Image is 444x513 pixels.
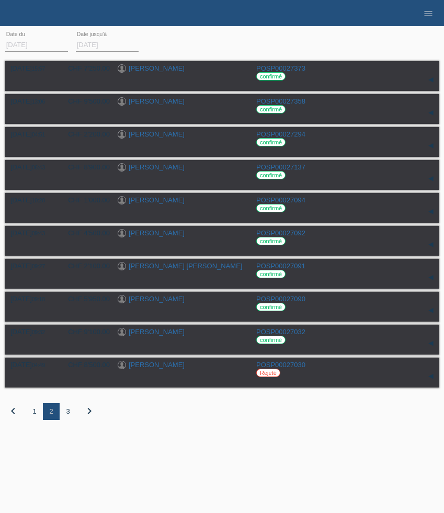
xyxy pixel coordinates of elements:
label: confirmé [256,72,286,81]
div: étendre/coller [423,303,439,318]
div: [DATE] [10,196,52,204]
div: étendre/coller [423,336,439,351]
span: 04:51 [32,132,45,138]
div: [DATE] [10,163,52,171]
a: [PERSON_NAME] [129,361,185,369]
div: [DATE] [10,64,52,72]
span: 15:57 [32,66,45,72]
i: chevron_right [83,405,96,417]
a: menu [418,10,439,16]
a: POSP00027094 [256,196,305,204]
label: Rejeté [256,369,280,377]
label: confirmé [256,270,286,278]
div: CHF 9'500.00 [60,97,110,105]
span: 09:18 [32,297,45,302]
div: 3 [60,403,76,420]
span: 13:06 [32,99,45,105]
label: confirmé [256,204,286,212]
div: CHF 5'950.00 [60,295,110,303]
a: [PERSON_NAME] [129,196,185,204]
div: CHF 9'100.00 [60,328,110,336]
div: [DATE] [10,229,52,237]
div: étendre/coller [423,72,439,88]
a: [PERSON_NAME] [129,295,185,303]
div: [DATE] [10,295,52,303]
a: POSP00027032 [256,328,305,336]
label: confirmé [256,237,286,245]
div: étendre/coller [423,369,439,384]
i: menu [423,8,434,19]
div: [DATE] [10,328,52,336]
a: POSP00027373 [256,64,305,72]
div: étendre/coller [423,204,439,220]
label: confirmé [256,138,286,146]
a: POSP00027090 [256,295,305,303]
div: [DATE] [10,130,52,138]
div: étendre/coller [423,171,439,187]
a: [PERSON_NAME] [129,328,185,336]
a: [PERSON_NAME] [129,97,185,105]
a: POSP00027091 [256,262,305,270]
div: [DATE] [10,361,52,369]
span: 09:27 [32,264,45,269]
div: CHF 2'100.00 [60,262,110,270]
div: CHF 8'900.00 [60,163,110,171]
div: CHF 8'500.00 [60,361,110,369]
label: confirmé [256,105,286,113]
span: 10:28 [32,198,45,203]
label: confirmé [256,336,286,344]
div: CHF 1'000.00 [60,196,110,204]
span: 09:43 [32,231,45,236]
label: confirmé [256,171,286,179]
div: CHF 7'250.00 [60,64,110,72]
div: étendre/coller [423,138,439,154]
div: [DATE] [10,97,52,105]
a: [PERSON_NAME] [PERSON_NAME] [129,262,242,270]
a: POSP00027092 [256,229,305,237]
label: confirmé [256,303,286,311]
div: CHF 2'200.00 [60,130,110,138]
div: 1 [26,403,43,420]
div: CHF 4'500.00 [60,229,110,237]
a: [PERSON_NAME] [129,229,185,237]
div: 2 [43,403,60,420]
div: étendre/coller [423,270,439,286]
a: [PERSON_NAME] [129,163,185,171]
a: [PERSON_NAME] [129,64,185,72]
a: POSP00027030 [256,361,305,369]
a: [PERSON_NAME] [129,130,185,138]
span: 09:32 [32,329,45,335]
a: POSP00027358 [256,97,305,105]
div: étendre/coller [423,237,439,253]
span: 04:49 [32,362,45,368]
div: [DATE] [10,262,52,270]
div: étendre/coller [423,105,439,121]
a: POSP00027294 [256,130,305,138]
a: POSP00027137 [256,163,305,171]
i: chevron_left [7,405,19,417]
span: 06:43 [32,165,45,170]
